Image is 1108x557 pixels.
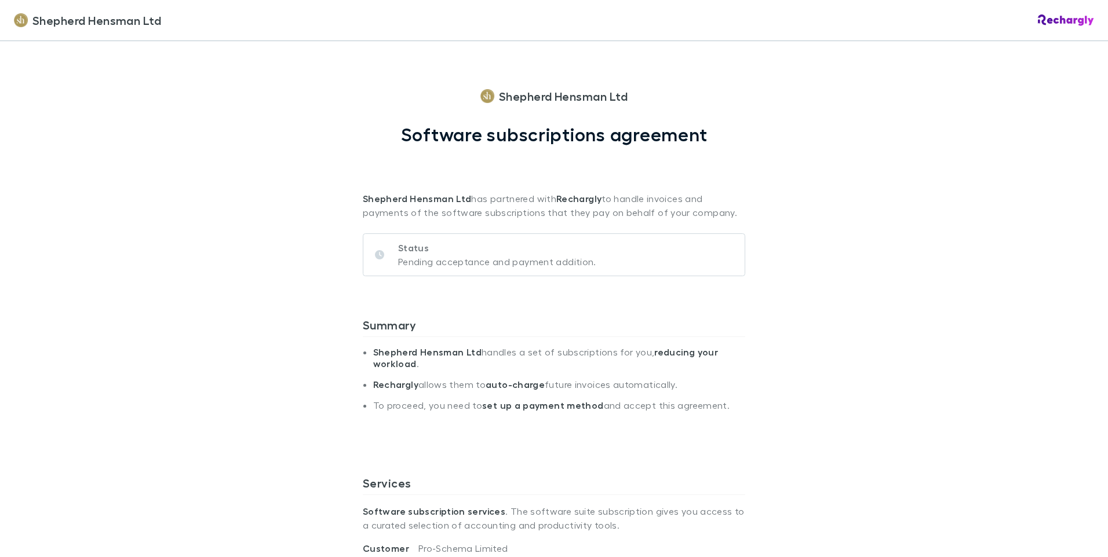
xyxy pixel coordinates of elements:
[373,379,418,390] strong: Rechargly
[14,13,28,27] img: Shepherd Hensman Ltd's Logo
[373,400,745,420] li: To proceed, you need to and accept this agreement.
[398,255,596,269] p: Pending acceptance and payment addition.
[32,12,161,29] span: Shepherd Hensman Ltd
[373,379,745,400] li: allows them to future invoices automatically.
[363,476,745,494] h3: Services
[363,543,418,554] span: Customer
[486,379,545,390] strong: auto-charge
[363,145,745,219] p: has partnered with to handle invoices and payments of the software subscriptions that they pay on...
[363,318,745,336] h3: Summary
[480,89,494,103] img: Shepherd Hensman Ltd's Logo
[401,123,708,145] h1: Software subscriptions agreement
[373,346,745,379] li: handles a set of subscriptions for you, .
[482,400,603,411] strong: set up a payment method
[373,346,482,358] strong: Shepherd Hensman Ltd
[1038,14,1094,26] img: Rechargly Logo
[363,505,505,517] strong: Software subscription services
[398,241,596,255] p: Status
[556,193,602,204] strong: Rechargly
[363,495,745,541] p: . The software suite subscription gives you access to a curated selection of accounting and produ...
[373,346,719,369] strong: reducing your workload
[499,87,628,105] span: Shepherd Hensman Ltd
[363,193,471,204] strong: Shepherd Hensman Ltd
[418,543,508,554] span: Pro-Schema Limited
